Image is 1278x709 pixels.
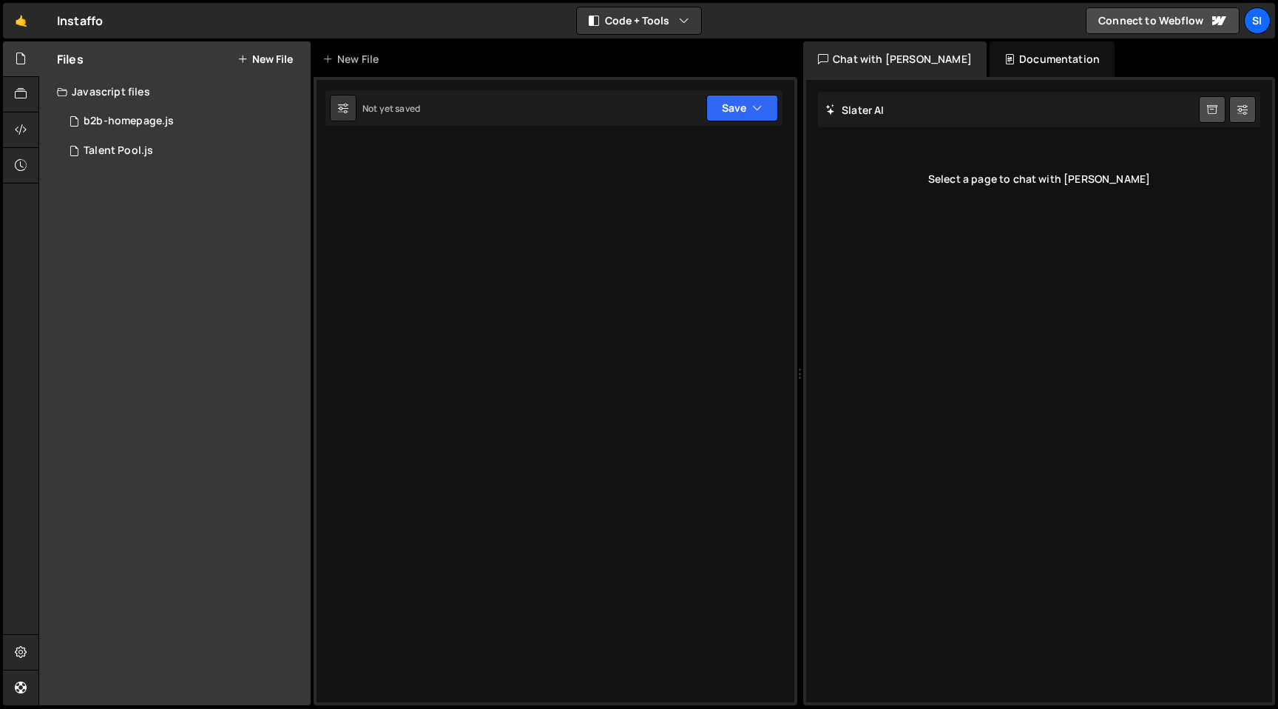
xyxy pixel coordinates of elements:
div: Chat with [PERSON_NAME] [803,41,987,77]
h2: Files [57,51,84,67]
div: Documentation [990,41,1115,77]
div: Javascript files [39,77,311,107]
div: Instaffo [57,12,103,30]
button: Save [706,95,778,121]
button: Code + Tools [577,7,701,34]
div: New File [322,52,385,67]
a: 🤙 [3,3,39,38]
button: New File [237,53,293,65]
div: Not yet saved [362,102,420,115]
h2: Slater AI [825,103,885,117]
a: Connect to Webflow [1086,7,1240,34]
div: Talent Pool.js [84,144,153,158]
div: Select a page to chat with [PERSON_NAME] [818,149,1260,209]
div: 15318/40274.js [57,136,311,166]
div: b2b-homepage.js [84,115,174,128]
a: SI [1244,7,1271,34]
div: 15318/45043.js [57,107,311,136]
